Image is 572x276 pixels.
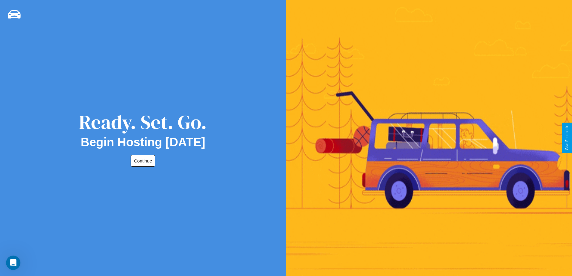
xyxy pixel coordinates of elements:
h2: Begin Hosting [DATE] [81,135,205,149]
iframe: Intercom live chat [6,256,20,270]
div: Ready. Set. Go. [79,109,207,135]
div: Give Feedback [565,126,569,150]
button: Continue [131,155,155,167]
